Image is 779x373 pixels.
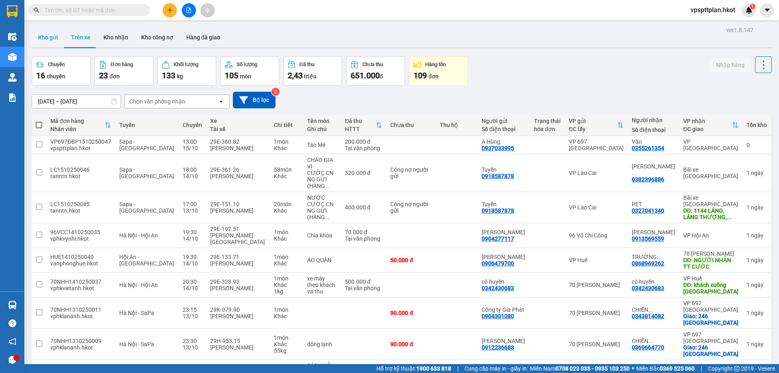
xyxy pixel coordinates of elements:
span: chuyến [47,73,65,80]
div: Người gửi [482,118,526,124]
span: ngày [751,282,764,288]
div: 70 [PERSON_NAME] [569,282,624,288]
div: 1 kg [274,288,299,295]
div: ÁO QUẦN [307,257,337,263]
div: Thu hộ [440,122,473,128]
div: 500.000 đ [345,278,382,285]
div: vpspttplan.hkot [50,145,111,151]
div: Trạng thái [534,118,561,124]
div: Tuyến [119,122,174,128]
div: 17:00 [183,201,202,207]
div: 400.000 đ [345,204,382,211]
span: đơn [110,73,120,80]
div: 0 [747,142,767,148]
div: 90.000 đ [390,341,432,347]
button: Nhập hàng [710,58,751,72]
div: 18:00 [183,166,202,173]
div: Phạm Xuân Nguyên [482,229,526,235]
div: NƯỚC [307,194,337,201]
div: Bãi xe [GEOGRAPHIC_DATA] [683,166,738,179]
div: Văn [632,138,675,145]
div: Đơn hàng [111,62,133,67]
div: 1 món [274,138,299,145]
div: Chọn văn phòng nhận [129,97,185,106]
svg: open [218,98,224,105]
span: ... [648,306,653,313]
button: Kho gửi [32,28,65,47]
img: warehouse-icon [8,73,17,82]
div: VP Huế [683,275,738,282]
div: PET [632,201,675,207]
span: Hỗ trợ kỹ thuật: [377,364,451,373]
div: Công nợ người gửi [390,166,431,179]
div: 0868969262 [632,260,664,267]
strong: 0369 525 060 [660,365,695,372]
div: 1 [747,257,767,263]
div: [PERSON_NAME] [210,344,266,351]
button: Hàng đã giao [180,28,227,47]
div: 13/10 [183,344,202,351]
div: Nhân viên [50,126,105,132]
div: TRƯỜNG GIANG [632,254,675,260]
img: solution-icon [8,93,17,102]
div: 1 món [274,306,299,313]
div: 1 [747,282,767,288]
button: Trên xe [65,28,97,47]
div: Chi tiết [274,122,299,128]
div: 14/10 [183,260,202,267]
div: 13:00 [183,138,202,145]
span: caret-down [764,6,771,14]
img: warehouse-icon [8,53,17,61]
div: 50.000 đ [390,257,432,263]
div: 0327041340 [632,207,664,214]
button: Đã thu2,43 triệu [283,56,342,86]
div: vphklananh.hkot [50,313,111,319]
button: Số lượng105món [220,56,279,86]
div: VP697ĐBP1510250047 [50,138,111,145]
div: Khác [274,145,299,151]
div: 70 [PERSON_NAME] [569,310,624,316]
div: 70NHH1310250009 [50,338,111,344]
div: Số điện thoại [632,127,675,133]
div: VP 697 [GEOGRAPHIC_DATA] [569,138,624,151]
div: 23:15 [183,306,202,313]
div: ĐC giao [683,126,732,132]
span: đơn [428,73,439,80]
div: [PERSON_NAME] [210,145,266,151]
span: Hà Nội - Hội An [119,282,158,288]
span: Hội An - [GEOGRAPHIC_DATA] [119,254,174,267]
div: Ghi chú [307,126,337,132]
div: Chưa thu [390,122,432,128]
div: 0918587878 [482,173,514,179]
span: triệu [304,73,316,80]
div: 96VCC1410250035 [50,229,111,235]
span: 1 [751,4,754,9]
div: Châu Hà [632,229,675,235]
span: ngày [751,341,764,347]
div: Chuyến [48,62,65,67]
div: 14/10 [183,235,202,242]
div: xe máy theo khách [307,275,337,288]
th: Toggle SortBy [565,114,628,136]
div: 0913569559 [632,235,664,242]
button: Hàng tồn109đơn [409,56,468,86]
div: Hàng tồn [425,62,446,67]
div: ver 1.8.147 [726,26,753,34]
div: 1 [747,341,767,347]
div: 14/10 [183,173,202,179]
div: vphkvynhi.hkot [50,235,111,242]
span: copyright [734,366,740,371]
div: HTTT [345,126,376,132]
strong: 1900 633 818 [416,365,451,372]
div: Mã đơn hàng [50,118,105,124]
div: 0382396886 [632,176,664,183]
div: 1 [747,170,767,176]
span: 105 [225,71,238,80]
span: 23 [99,71,108,80]
span: Sapa - [GEOGRAPHIC_DATA] [119,138,174,151]
sup: 2 [271,88,280,96]
div: 0369664770 [632,344,664,351]
div: 15/10 [183,145,202,151]
span: message [9,356,16,364]
div: TẤN DŨNG [482,254,526,260]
